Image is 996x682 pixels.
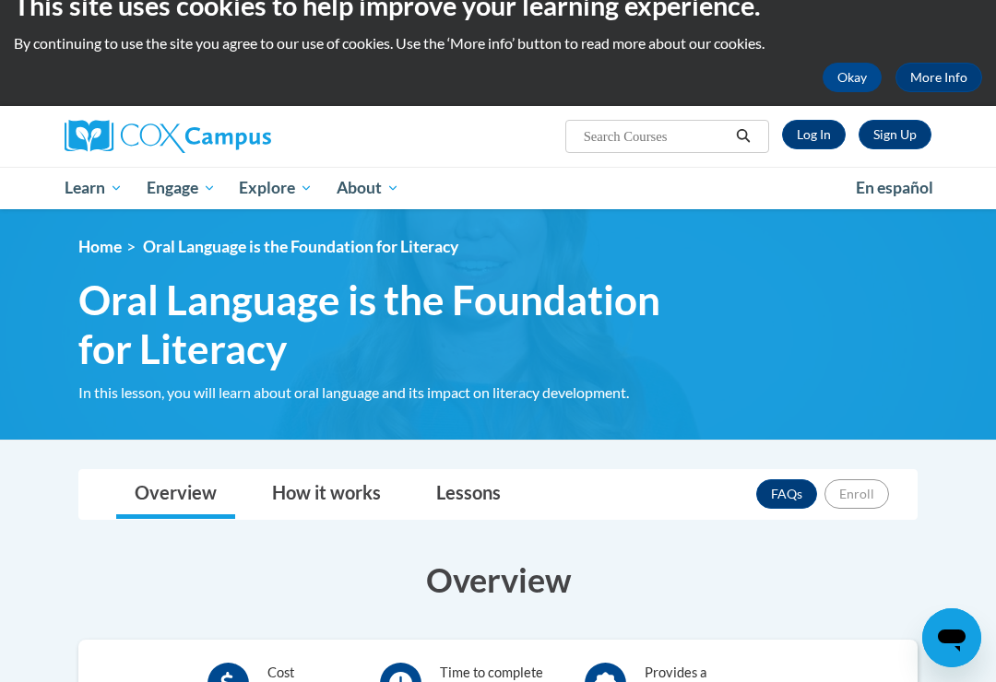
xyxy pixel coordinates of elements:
a: Engage [135,167,228,209]
a: Learn [53,167,135,209]
a: En español [844,169,945,207]
span: Learn [65,177,123,199]
span: En español [856,178,933,197]
a: FAQs [756,479,817,509]
a: Log In [782,120,846,149]
a: Cox Campus [65,120,335,153]
input: Search Courses [582,125,729,147]
a: More Info [895,63,982,92]
span: Engage [147,177,216,199]
iframe: Button to launch messaging window [922,608,981,667]
a: Overview [116,470,235,519]
div: Main menu [51,167,945,209]
a: How it works [254,470,399,519]
span: Explore [239,177,313,199]
a: Home [78,237,122,256]
span: Oral Language is the Foundation for Literacy [143,237,458,256]
a: Explore [227,167,325,209]
h3: Overview [78,557,918,603]
a: Register [859,120,931,149]
span: Oral Language is the Foundation for Literacy [78,276,715,373]
p: By continuing to use the site you agree to our use of cookies. Use the ‘More info’ button to read... [14,33,982,53]
button: Enroll [824,479,889,509]
a: About [325,167,411,209]
div: In this lesson, you will learn about oral language and its impact on literacy development. [78,382,715,403]
img: Cox Campus [65,120,271,153]
span: About [337,177,399,199]
button: Search [729,125,757,147]
a: Lessons [418,470,519,519]
button: Okay [823,63,882,92]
